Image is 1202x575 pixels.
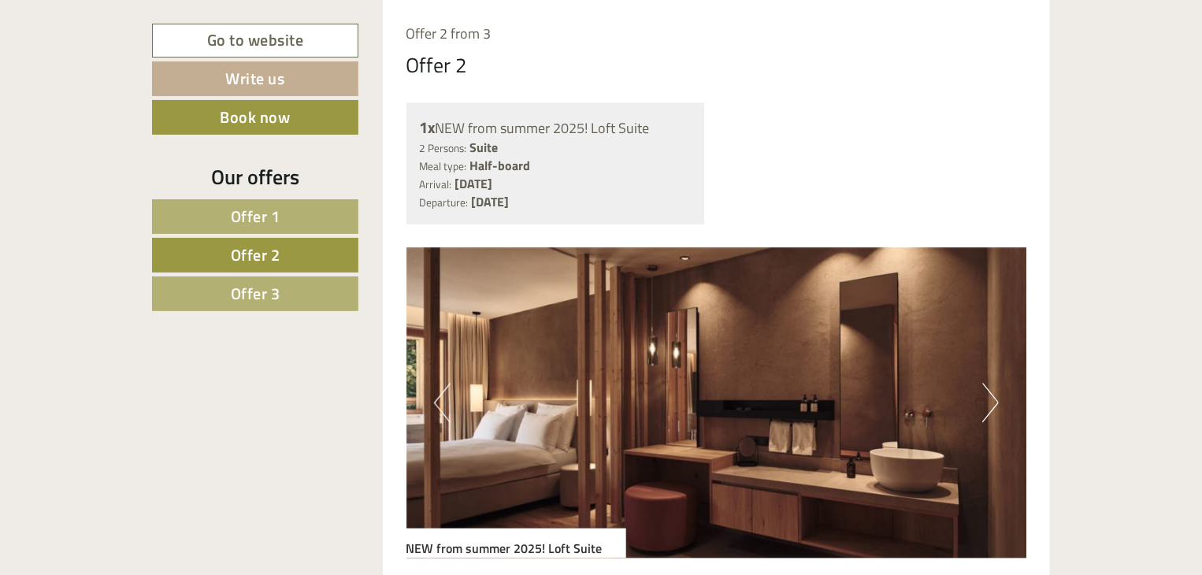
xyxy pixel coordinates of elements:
[231,281,280,306] span: Offer 3
[406,23,492,44] span: Offer 2 from 3
[420,115,436,139] b: 1x
[152,162,358,191] div: Our offers
[420,140,467,156] small: 2 Persons:
[152,61,358,96] a: Write us
[982,384,999,423] button: Next
[420,195,469,210] small: Departure:
[406,248,1027,558] img: image
[420,117,692,139] div: NEW from summer 2025! Loft Suite
[470,156,531,175] b: Half-board
[434,384,451,423] button: Previous
[231,243,280,267] span: Offer 2
[406,50,468,80] div: Offer 2
[455,174,493,193] b: [DATE]
[472,192,510,211] b: [DATE]
[231,204,280,228] span: Offer 1
[152,24,358,57] a: Go to website
[420,158,467,174] small: Meal type:
[470,138,499,157] b: Suite
[406,529,626,558] div: NEW from summer 2025! Loft Suite
[152,100,358,135] a: Book now
[420,176,452,192] small: Arrival:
